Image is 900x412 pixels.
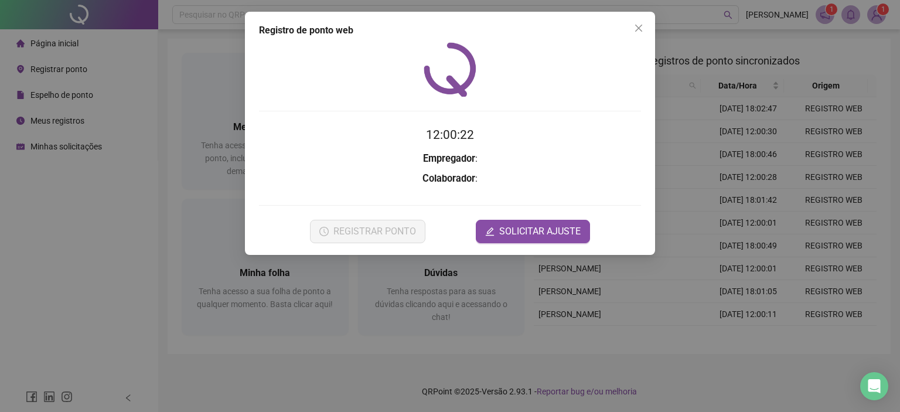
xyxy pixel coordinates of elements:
[476,220,590,243] button: editSOLICITAR AJUSTE
[423,153,475,164] strong: Empregador
[629,19,648,38] button: Close
[426,128,474,142] time: 12:00:22
[310,220,425,243] button: REGISTRAR PONTO
[499,224,581,239] span: SOLICITAR AJUSTE
[422,173,475,184] strong: Colaborador
[259,23,641,38] div: Registro de ponto web
[259,151,641,166] h3: :
[259,171,641,186] h3: :
[634,23,643,33] span: close
[424,42,476,97] img: QRPoint
[485,227,495,236] span: edit
[860,372,888,400] div: Open Intercom Messenger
